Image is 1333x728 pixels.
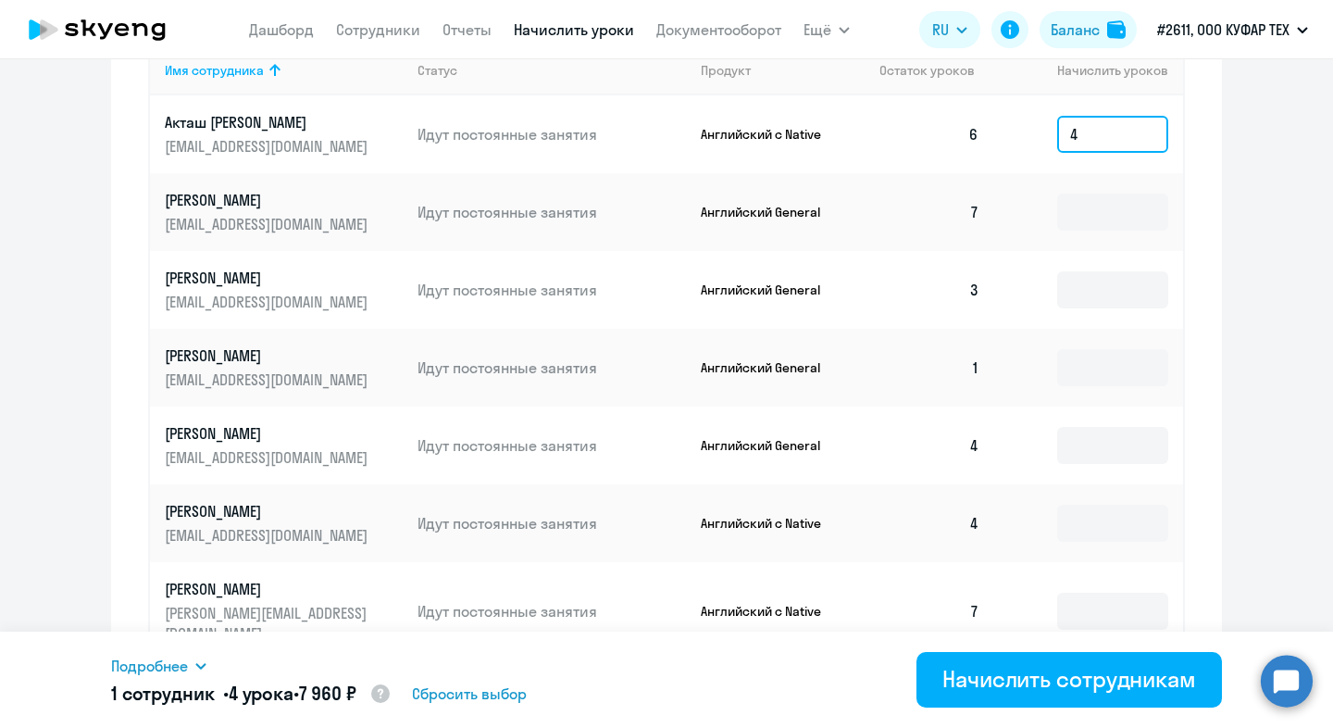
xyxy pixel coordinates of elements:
a: [PERSON_NAME][EMAIL_ADDRESS][DOMAIN_NAME] [165,345,403,390]
span: Сбросить выбор [412,683,527,705]
p: Английский с Native [701,603,840,620]
p: Идут постоянные занятия [417,601,686,621]
p: [EMAIL_ADDRESS][DOMAIN_NAME] [165,136,372,157]
p: [PERSON_NAME] [165,345,372,366]
p: Английский с Native [701,126,840,143]
img: balance [1107,20,1126,39]
a: Сотрудники [336,20,420,39]
td: 7 [865,562,994,660]
p: Идут постоянные занятия [417,435,686,456]
p: [PERSON_NAME] [165,423,372,444]
span: Подробнее [111,655,188,677]
span: Ещё [804,19,831,41]
a: Начислить уроки [514,20,634,39]
div: Продукт [701,62,866,79]
td: 1 [865,329,994,407]
button: #2611, ООО КУФАР ТЕХ [1148,7,1317,52]
th: Начислить уроков [994,45,1183,95]
button: Начислить сотрудникам [916,652,1222,708]
div: Продукт [701,62,751,79]
p: [PERSON_NAME] [165,501,372,521]
p: #2611, ООО КУФАР ТЕХ [1157,19,1289,41]
a: [PERSON_NAME][PERSON_NAME][EMAIL_ADDRESS][DOMAIN_NAME] [165,579,403,644]
div: Начислить сотрудникам [942,664,1196,694]
p: Английский General [701,282,840,298]
p: Акташ [PERSON_NAME] [165,112,372,132]
p: Идут постоянные занятия [417,280,686,300]
p: Английский General [701,204,840,220]
button: RU [919,11,980,48]
span: RU [932,19,949,41]
p: Английский General [701,437,840,454]
p: [PERSON_NAME] [165,190,372,210]
div: Имя сотрудника [165,62,264,79]
p: Идут постоянные занятия [417,202,686,222]
p: [EMAIL_ADDRESS][DOMAIN_NAME] [165,292,372,312]
td: 3 [865,251,994,329]
div: Баланс [1051,19,1100,41]
p: [EMAIL_ADDRESS][DOMAIN_NAME] [165,214,372,234]
div: Статус [417,62,686,79]
h5: 1 сотрудник • • [111,681,392,709]
p: Идут постоянные занятия [417,124,686,144]
p: [EMAIL_ADDRESS][DOMAIN_NAME] [165,525,372,546]
button: Ещё [804,11,850,48]
td: 4 [865,407,994,484]
a: [PERSON_NAME][EMAIL_ADDRESS][DOMAIN_NAME] [165,501,403,546]
p: Идут постоянные занятия [417,358,686,378]
a: [PERSON_NAME][EMAIL_ADDRESS][DOMAIN_NAME] [165,268,403,312]
td: 4 [865,484,994,562]
p: Английский General [701,359,840,376]
p: [PERSON_NAME] [165,579,372,599]
a: [PERSON_NAME][EMAIL_ADDRESS][DOMAIN_NAME] [165,423,403,468]
a: [PERSON_NAME][EMAIL_ADDRESS][DOMAIN_NAME] [165,190,403,234]
p: [PERSON_NAME][EMAIL_ADDRESS][DOMAIN_NAME] [165,603,372,644]
button: Балансbalance [1040,11,1137,48]
p: Идут постоянные занятия [417,513,686,533]
p: [EMAIL_ADDRESS][DOMAIN_NAME] [165,447,372,468]
p: Английский с Native [701,515,840,532]
span: 4 урока [229,682,293,705]
td: 7 [865,173,994,251]
a: Акташ [PERSON_NAME][EMAIL_ADDRESS][DOMAIN_NAME] [165,112,403,157]
div: Остаток уроков [879,62,994,79]
a: Дашборд [249,20,314,39]
span: Остаток уроков [879,62,975,79]
div: Имя сотрудника [165,62,403,79]
p: [EMAIL_ADDRESS][DOMAIN_NAME] [165,370,372,390]
td: 6 [865,95,994,173]
p: [PERSON_NAME] [165,268,372,288]
a: Отчеты [442,20,492,39]
span: 7 960 ₽ [299,682,356,705]
a: Документооборот [656,20,781,39]
div: Статус [417,62,457,79]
